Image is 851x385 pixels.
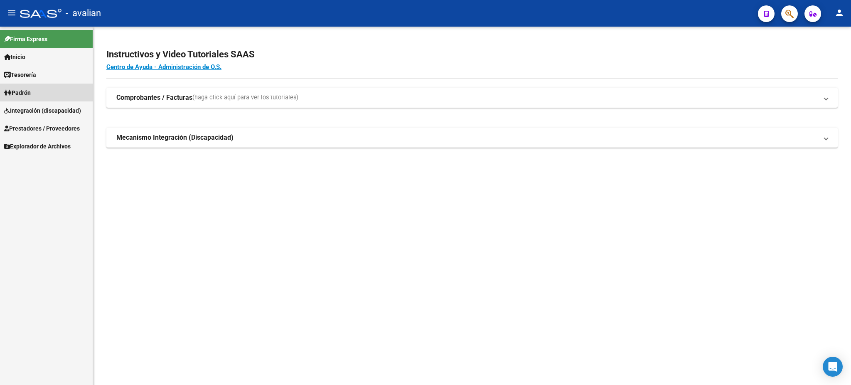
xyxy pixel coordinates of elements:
[4,106,81,115] span: Integración (discapacidad)
[4,35,47,44] span: Firma Express
[106,88,838,108] mat-expansion-panel-header: Comprobantes / Facturas(haga click aquí para ver los tutoriales)
[4,124,80,133] span: Prestadores / Proveedores
[106,63,221,71] a: Centro de Ayuda - Administración de O.S.
[7,8,17,18] mat-icon: menu
[823,357,843,377] div: Open Intercom Messenger
[116,133,234,142] strong: Mecanismo Integración (Discapacidad)
[4,142,71,151] span: Explorador de Archivos
[4,70,36,79] span: Tesorería
[66,4,101,22] span: - avalian
[106,128,838,148] mat-expansion-panel-header: Mecanismo Integración (Discapacidad)
[4,52,25,62] span: Inicio
[834,8,844,18] mat-icon: person
[116,93,192,102] strong: Comprobantes / Facturas
[192,93,298,102] span: (haga click aquí para ver los tutoriales)
[106,47,838,62] h2: Instructivos y Video Tutoriales SAAS
[4,88,31,97] span: Padrón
